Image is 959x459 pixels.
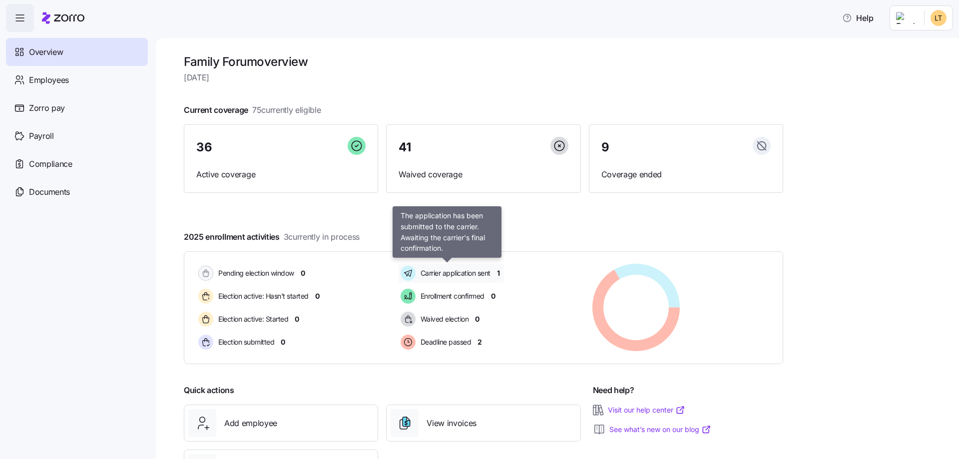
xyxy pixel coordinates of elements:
span: Employees [29,74,69,86]
button: Help [834,8,882,28]
span: Waived coverage [399,168,568,181]
span: Coverage ended [601,168,771,181]
a: Compliance [6,150,148,178]
a: Visit our help center [608,405,685,415]
a: Employees [6,66,148,94]
span: 75 currently eligible [252,104,321,116]
span: Pending election window [215,268,294,278]
span: Current coverage [184,104,321,116]
span: 0 [475,314,479,324]
img: Employer logo [896,12,916,24]
span: Carrier application sent [418,268,490,278]
a: Zorro pay [6,94,148,122]
span: Deadline passed [418,337,472,347]
span: 0 [315,291,320,301]
span: Election active: Started [215,314,288,324]
span: Active coverage [196,168,366,181]
span: Payroll [29,130,54,142]
span: 36 [196,141,212,153]
span: Waived election [418,314,469,324]
span: 0 [301,268,305,278]
span: Election active: Hasn't started [215,291,309,301]
span: Overview [29,46,63,58]
span: Documents [29,186,70,198]
span: Zorro pay [29,102,65,114]
img: cf3adee9446d29e3d146d5098cdc2e37 [931,10,947,26]
a: Documents [6,178,148,206]
a: See what’s new on our blog [609,425,711,435]
span: Help [842,12,874,24]
span: Election submitted [215,337,274,347]
h1: Family Forum overview [184,54,783,69]
a: Payroll [6,122,148,150]
span: Enrollment confirmed [418,291,484,301]
span: 0 [295,314,299,324]
span: 0 [281,337,285,347]
span: Quick actions [184,384,234,397]
a: Overview [6,38,148,66]
span: 9 [601,141,609,153]
span: 2025 enrollment activities [184,231,360,243]
span: 2 [478,337,482,347]
span: Need help? [593,384,634,397]
span: [DATE] [184,71,783,84]
span: 0 [491,291,495,301]
span: 41 [399,141,411,153]
span: 3 currently in process [284,231,360,243]
span: 1 [497,268,500,278]
span: View invoices [427,417,477,430]
span: Compliance [29,158,72,170]
span: Add employee [224,417,277,430]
